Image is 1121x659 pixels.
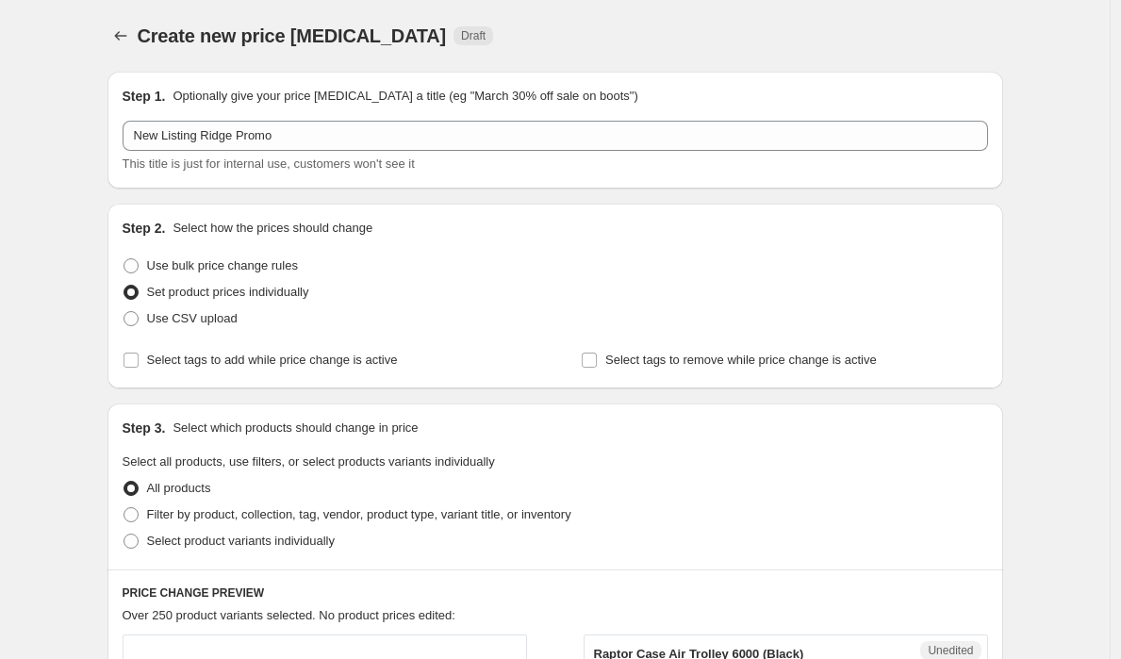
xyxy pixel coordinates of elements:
span: Select all products, use filters, or select products variants individually [123,454,495,469]
p: Select how the prices should change [173,219,372,238]
input: 30% off holiday sale [123,121,988,151]
h2: Step 2. [123,219,166,238]
h6: PRICE CHANGE PREVIEW [123,585,988,601]
p: Select which products should change in price [173,419,418,437]
span: Select tags to add while price change is active [147,353,398,367]
p: Optionally give your price [MEDICAL_DATA] a title (eg "March 30% off sale on boots") [173,87,637,106]
span: Select tags to remove while price change is active [605,353,877,367]
span: Draft [461,28,486,43]
span: Unedited [928,643,973,658]
span: Over 250 product variants selected. No product prices edited: [123,608,455,622]
span: All products [147,481,211,495]
span: Set product prices individually [147,285,309,299]
span: This title is just for internal use, customers won't see it [123,157,415,171]
button: Price change jobs [107,23,134,49]
span: Select product variants individually [147,534,335,548]
span: Create new price [MEDICAL_DATA] [138,25,447,46]
span: Filter by product, collection, tag, vendor, product type, variant title, or inventory [147,507,571,521]
span: Use bulk price change rules [147,258,298,272]
h2: Step 3. [123,419,166,437]
h2: Step 1. [123,87,166,106]
span: Use CSV upload [147,311,238,325]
